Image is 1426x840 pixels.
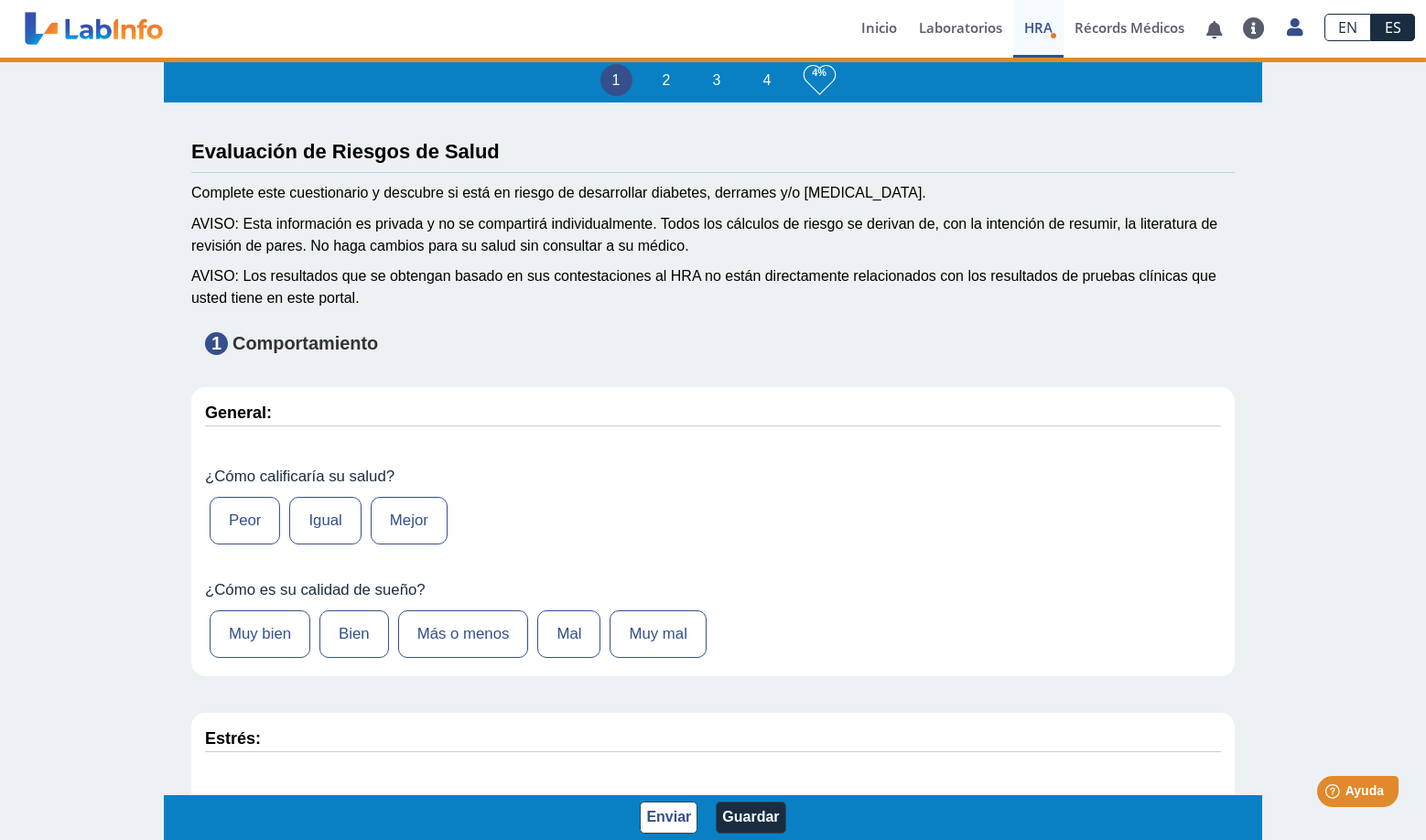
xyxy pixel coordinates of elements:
[651,64,683,96] li: 2
[210,497,280,544] label: Peor
[640,802,697,834] button: Enviar
[537,610,600,658] label: Mal
[1371,14,1415,41] a: ES
[232,333,378,353] strong: Comportamiento
[205,729,261,748] strong: Estrés:
[729,793,1222,812] label: ¿Con cuánta frecuencia logra manejar el estrés?
[289,497,361,544] label: Igual
[716,802,785,834] button: Guardar
[804,61,836,84] h3: 4%
[319,610,389,658] label: Bien
[1263,769,1406,820] iframe: Help widget launcher
[398,610,529,658] label: Más o menos
[205,332,228,355] span: 1
[205,793,697,812] label: ¿Con cuánta frecuencia confronta situaciones estresantes?
[205,468,1221,486] label: ¿Cómo calificaría su salud?
[205,404,272,422] strong: General:
[191,182,1235,204] div: Complete este cuestionario y descubre si está en riesgo de desarrollar diabetes, derrames y/o [ME...
[371,497,448,544] label: Mejor
[191,265,1235,309] div: AVISO: Los resultados que se obtengan basado en sus contestaciones al HRA no están directamente r...
[205,581,1221,599] label: ¿Cómo es su calidad de sueño?
[610,610,706,658] label: Muy mal
[210,610,310,658] label: Muy bien
[191,140,1235,163] h3: Evaluación de Riesgos de Salud
[191,213,1235,257] div: AVISO: Esta información es privada y no se compartirá individualmente. Todos los cálculos de ries...
[1024,18,1053,37] span: HRA
[751,64,783,96] li: 4
[1324,14,1371,41] a: EN
[701,64,733,96] li: 3
[600,64,632,96] li: 1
